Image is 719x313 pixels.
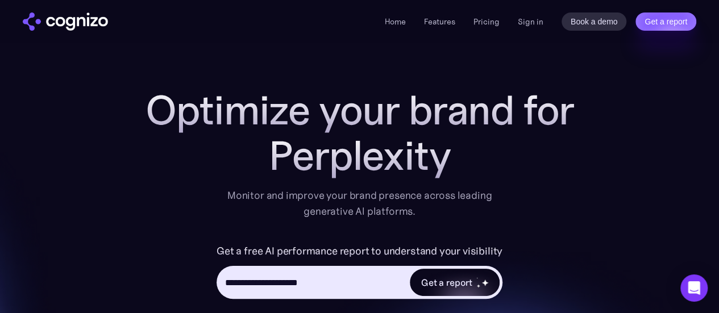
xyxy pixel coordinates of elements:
[635,12,696,31] a: Get a report
[409,268,501,297] a: Get a reportstarstarstar
[23,12,108,31] img: cognizo logo
[385,16,406,27] a: Home
[132,133,587,178] div: Perplexity
[476,284,480,288] img: star
[518,15,543,28] a: Sign in
[424,16,455,27] a: Features
[476,277,478,279] img: star
[680,274,708,302] div: Open Intercom Messenger
[562,12,627,31] a: Book a demo
[473,16,500,27] a: Pricing
[217,242,502,304] form: Hero URL Input Form
[23,12,108,31] a: home
[132,87,587,133] h1: Optimize your brand for
[481,279,489,286] img: star
[217,242,502,260] label: Get a free AI performance report to understand your visibility
[421,276,472,289] div: Get a report
[220,187,500,219] div: Monitor and improve your brand presence across leading generative AI platforms.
